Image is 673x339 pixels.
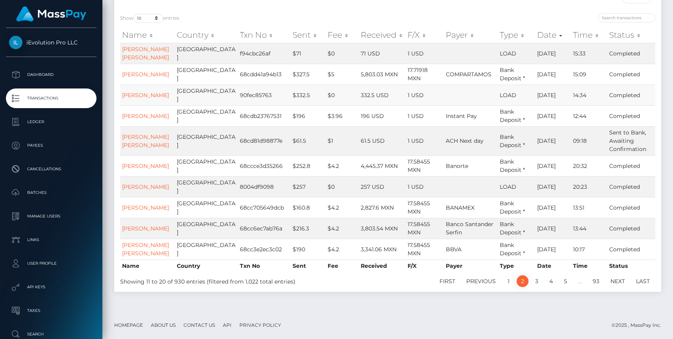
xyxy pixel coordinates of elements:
[6,136,96,155] a: Payees
[535,126,571,155] td: [DATE]
[571,27,607,43] th: Time: activate to sort column ascending
[326,155,359,176] td: $4.2
[607,27,655,43] th: Status: activate to sort column ascending
[291,155,326,176] td: $252.8
[175,260,238,272] th: Country
[607,239,655,260] td: Completed
[571,43,607,64] td: 15:33
[359,43,406,64] td: 71 USD
[326,85,359,105] td: $0
[6,88,96,108] a: Transactions
[326,43,359,64] td: $0
[9,116,93,128] p: Ledger
[9,305,93,317] p: Taxes
[359,126,406,155] td: 61.5 USD
[326,126,359,155] td: $1
[175,239,238,260] td: [GEOGRAPHIC_DATA]
[175,85,238,105] td: [GEOGRAPHIC_DATA]
[175,218,238,239] td: [GEOGRAPHIC_DATA]
[498,105,535,126] td: Bank Deposit *
[444,27,498,43] th: Payer: activate to sort column ascending
[6,39,96,46] span: iEvolution Pro LLC
[359,85,406,105] td: 332.5 USD
[120,275,336,286] div: Showing 11 to 20 of 930 entries (filtered from 1,022 total entries)
[291,218,326,239] td: $216.3
[498,64,535,85] td: Bank Deposit *
[9,69,93,81] p: Dashboard
[175,43,238,64] td: [GEOGRAPHIC_DATA]
[291,260,326,272] th: Sent
[238,126,291,155] td: 68cd81d98877e
[291,64,326,85] td: $327.5
[238,176,291,197] td: 8004df9098
[291,239,326,260] td: $190
[571,260,607,272] th: Time
[446,112,477,120] span: Instant Pay
[444,260,498,272] th: Payer
[291,85,326,105] td: $332.5
[359,27,406,43] th: Received: activate to sort column ascending
[446,246,462,253] span: BBVA
[535,218,571,239] td: [DATE]
[571,64,607,85] td: 15:09
[406,64,444,85] td: 17.71918 MXN
[326,260,359,272] th: Fee
[606,275,629,287] a: Next
[446,221,493,236] span: Banco Santander Serfin
[406,105,444,126] td: 1 USD
[571,105,607,126] td: 12:44
[122,183,169,190] a: [PERSON_NAME]
[359,105,406,126] td: 196 USD
[220,319,235,331] a: API
[291,27,326,43] th: Sent: activate to sort column ascending
[238,218,291,239] td: 68cc6ec7ab76a
[502,275,514,287] a: 1
[122,241,169,257] a: [PERSON_NAME] [PERSON_NAME]
[571,197,607,218] td: 13:51
[238,43,291,64] td: f94cbc26af
[326,176,359,197] td: $0
[291,176,326,197] td: $257
[326,197,359,218] td: $4.2
[120,260,175,272] th: Name
[498,176,535,197] td: LOAD
[607,260,655,272] th: Status
[359,155,406,176] td: 4,445.37 MXN
[6,254,96,273] a: User Profile
[326,105,359,126] td: $3.96
[9,281,93,293] p: API Keys
[535,155,571,176] td: [DATE]
[359,64,406,85] td: 5,803.03 MXN
[446,204,475,211] span: BANAMEX
[326,218,359,239] td: $4.2
[175,64,238,85] td: [GEOGRAPHIC_DATA]
[498,85,535,105] td: LOAD
[498,126,535,155] td: Bank Deposit *
[406,260,444,272] th: F/X
[326,239,359,260] td: $4.2
[238,27,291,43] th: Txn No: activate to sort column ascending
[9,92,93,104] p: Transactions
[122,46,169,61] a: [PERSON_NAME] [PERSON_NAME]
[406,218,444,239] td: 17.58455 MXN
[435,275,460,287] a: First
[9,36,22,49] img: iEvolution Pro LLC
[6,112,96,132] a: Ledger
[498,218,535,239] td: Bank Deposit *
[406,126,444,155] td: 1 USD
[446,162,468,169] span: Banorte
[9,234,93,246] p: Links
[6,159,96,179] a: Cancellations
[120,14,179,23] label: Show entries
[122,225,169,232] a: [PERSON_NAME]
[406,176,444,197] td: 1 USD
[607,64,655,85] td: Completed
[535,27,571,43] th: Date: activate to sort column ascending
[122,162,169,169] a: [PERSON_NAME]
[535,85,571,105] td: [DATE]
[612,321,667,330] div: © 2025 , MassPay Inc.
[446,71,491,78] span: COMPARTAMOS
[291,105,326,126] td: $196
[6,183,96,203] a: Batches
[238,85,291,105] td: 90fec85763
